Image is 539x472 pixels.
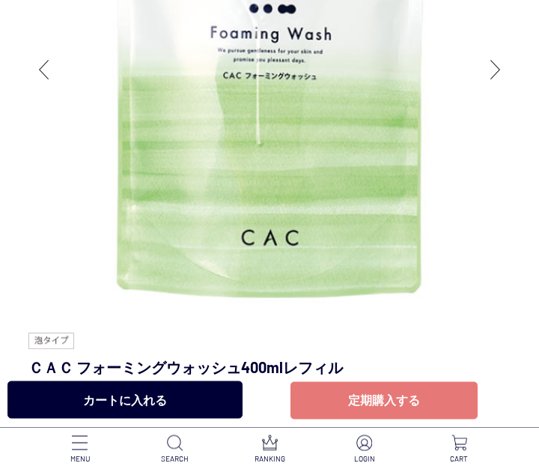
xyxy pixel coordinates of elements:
[222,453,317,465] p: RANKING
[32,453,127,465] p: MENU
[412,453,507,465] p: CART
[412,435,507,465] a: CART
[222,435,317,465] a: RANKING
[317,435,412,465] a: LOGIN
[127,435,222,465] a: SEARCH
[28,333,74,350] img: 泡タイプ
[28,355,510,381] h1: ＣＡＣ フォーミングウォッシュ400mlレフィル
[8,382,242,420] a: カートに入れる
[290,382,478,420] a: 定期購入する
[127,453,222,465] p: SEARCH
[317,453,412,465] p: LOGIN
